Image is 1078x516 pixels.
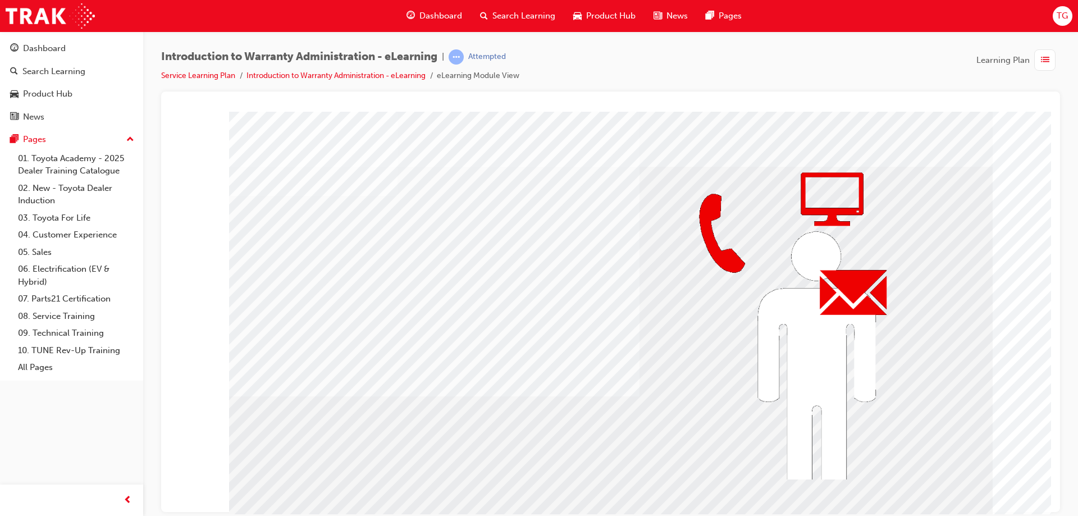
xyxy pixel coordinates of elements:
[706,9,714,23] span: pages-icon
[10,135,19,145] span: pages-icon
[719,10,742,22] span: Pages
[645,4,697,28] a: news-iconNews
[564,4,645,28] a: car-iconProduct Hub
[23,133,46,146] div: Pages
[1057,10,1068,22] span: TG
[573,9,582,23] span: car-icon
[13,325,139,342] a: 09. Technical Training
[4,129,139,150] button: Pages
[406,9,415,23] span: guage-icon
[13,209,139,227] a: 03. Toyota For Life
[437,70,519,83] li: eLearning Module View
[471,4,564,28] a: search-iconSearch Learning
[976,49,1060,71] button: Learning Plan
[480,9,488,23] span: search-icon
[419,10,462,22] span: Dashboard
[161,71,235,80] a: Service Learning Plan
[468,52,506,62] div: Attempted
[22,65,85,78] div: Search Learning
[13,244,139,261] a: 05. Sales
[398,4,471,28] a: guage-iconDashboard
[4,84,139,104] a: Product Hub
[124,494,132,508] span: prev-icon
[1053,6,1072,26] button: TG
[23,42,66,55] div: Dashboard
[654,9,662,23] span: news-icon
[10,67,18,77] span: search-icon
[10,44,19,54] span: guage-icon
[161,51,437,63] span: Introduction to Warranty Administration - eLearning
[10,89,19,99] span: car-icon
[246,71,426,80] a: Introduction to Warranty Administration - eLearning
[4,38,139,59] a: Dashboard
[449,49,464,65] span: learningRecordVerb_ATTEMPT-icon
[126,133,134,147] span: up-icon
[13,180,139,209] a: 02. New - Toyota Dealer Induction
[4,36,139,129] button: DashboardSearch LearningProduct HubNews
[10,112,19,122] span: news-icon
[13,226,139,244] a: 04. Customer Experience
[13,308,139,325] a: 08. Service Training
[1041,53,1049,67] span: list-icon
[442,51,444,63] span: |
[13,342,139,359] a: 10. TUNE Rev-Up Training
[492,10,555,22] span: Search Learning
[666,10,688,22] span: News
[13,150,139,180] a: 01. Toyota Academy - 2025 Dealer Training Catalogue
[13,261,139,290] a: 06. Electrification (EV & Hybrid)
[13,290,139,308] a: 07. Parts21 Certification
[4,107,139,127] a: News
[697,4,751,28] a: pages-iconPages
[23,111,44,124] div: News
[4,61,139,82] a: Search Learning
[13,359,139,376] a: All Pages
[23,88,72,101] div: Product Hub
[6,3,95,29] img: Trak
[586,10,636,22] span: Product Hub
[976,54,1030,67] span: Learning Plan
